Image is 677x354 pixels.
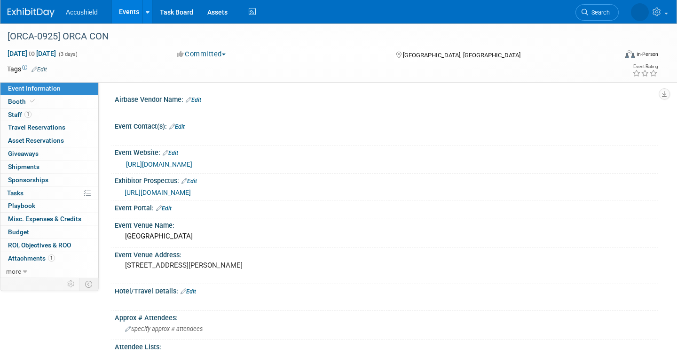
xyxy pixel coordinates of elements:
a: ROI, Objectives & ROO [0,239,98,252]
td: Toggle Event Tabs [79,278,99,290]
span: Tasks [7,189,24,197]
div: Approx # Attendees: [115,311,658,323]
a: Sponsorships [0,174,98,186]
a: Event Information [0,82,98,95]
a: Edit [31,66,47,73]
a: Attachments1 [0,252,98,265]
a: Travel Reservations [0,121,98,134]
a: Edit [186,97,201,103]
span: Booth [8,98,37,105]
div: In-Person [636,51,658,58]
img: Format-Inperson.png [625,50,635,58]
i: Booth reservation complete [30,99,35,104]
span: Travel Reservations [8,123,65,131]
td: Tags [7,64,47,74]
span: [GEOGRAPHIC_DATA], [GEOGRAPHIC_DATA] [403,52,520,59]
div: [GEOGRAPHIC_DATA] [122,229,651,244]
span: 1 [48,254,55,262]
div: [ORCA-0925] ORCA CON [4,28,603,45]
img: Josh Harris [631,3,649,21]
span: Attachments [8,254,55,262]
a: [URL][DOMAIN_NAME] [125,189,191,196]
span: Sponsorships [8,176,48,184]
div: Event Contact(s): [115,119,658,131]
span: Event Information [8,85,61,92]
span: to [27,50,36,57]
a: more [0,265,98,278]
span: Giveaways [8,150,39,157]
a: Edit [181,178,197,185]
a: Misc. Expenses & Credits [0,213,98,225]
div: Event Venue Name: [115,218,658,230]
a: Staff1 [0,108,98,121]
span: Budget [8,228,29,236]
a: Shipments [0,161,98,173]
div: Event Format [561,49,658,63]
span: Search [588,9,610,16]
span: Accushield [66,8,98,16]
a: [URL][DOMAIN_NAME] [126,161,192,168]
span: Staff [8,111,31,118]
div: Airbase Vendor Name: [115,92,658,105]
a: Giveaways [0,147,98,160]
div: Attendee Lists: [115,340,658,352]
div: Event Portal: [115,201,658,213]
span: (3 days) [58,51,78,57]
a: Search [575,4,619,21]
button: Committed [173,49,229,59]
div: Event Website: [115,146,658,158]
a: Tasks [0,187,98,200]
span: [DATE] [DATE] [7,49,56,58]
a: Edit [163,150,178,156]
span: Asset Reservations [8,137,64,144]
a: Playbook [0,200,98,212]
img: ExhibitDay [8,8,55,17]
span: Shipments [8,163,39,170]
a: Edit [156,205,172,212]
span: more [6,268,21,275]
a: Asset Reservations [0,134,98,147]
span: Playbook [8,202,35,209]
a: Edit [169,123,185,130]
a: Booth [0,95,98,108]
span: ROI, Objectives & ROO [8,241,71,249]
span: 1 [24,111,31,118]
div: Exhibitor Prospectus: [115,174,658,186]
div: Event Rating [632,64,658,69]
td: Personalize Event Tab Strip [63,278,79,290]
span: Misc. Expenses & Credits [8,215,81,223]
pre: [STREET_ADDRESS][PERSON_NAME] [125,261,331,269]
div: Event Venue Address: [115,248,658,260]
span: Specify approx # attendees [125,325,203,332]
a: Budget [0,226,98,239]
div: Hotel/Travel Details: [115,284,658,296]
a: Edit [181,288,196,295]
